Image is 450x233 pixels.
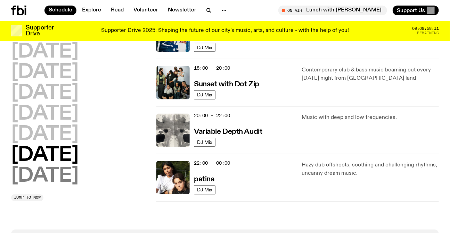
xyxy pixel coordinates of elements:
[129,6,162,15] a: Volunteer
[278,6,387,15] button: On AirLunch with [PERSON_NAME]
[412,27,439,31] span: 09:09:58:11
[11,167,79,186] button: [DATE]
[197,187,212,192] span: DJ Mix
[11,105,79,124] button: [DATE]
[194,113,230,119] span: 20:00 - 22:00
[393,6,439,15] button: Support Us
[194,175,214,183] a: patina
[11,125,79,145] button: [DATE]
[11,42,79,62] button: [DATE]
[417,31,439,35] span: Remaining
[194,138,215,147] a: DJ Mix
[14,196,41,200] span: Jump to now
[44,6,76,15] a: Schedule
[156,114,190,147] img: A black and white Rorschach
[197,45,212,50] span: DJ Mix
[194,43,215,52] a: DJ Mix
[197,92,212,97] span: DJ Mix
[194,127,262,136] a: Variable Depth Audit
[302,66,439,83] p: Contemporary club & bass music beaming out every [DATE] night from [GEOGRAPHIC_DATA] land
[11,195,43,201] button: Jump to now
[11,63,79,83] button: [DATE]
[26,25,54,37] h3: Supporter Drive
[101,28,349,34] p: Supporter Drive 2025: Shaping the future of our city’s music, arts, and culture - with the help o...
[11,84,79,103] button: [DATE]
[194,80,259,88] a: Sunset with Dot Zip
[197,140,212,145] span: DJ Mix
[194,129,262,136] h3: Variable Depth Audit
[164,6,201,15] a: Newsletter
[302,114,439,122] p: Music with deep and low frequencies.
[107,6,128,15] a: Read
[194,65,230,72] span: 18:00 - 20:00
[11,146,79,165] button: [DATE]
[194,176,214,183] h3: patina
[397,7,425,14] span: Support Us
[78,6,105,15] a: Explore
[194,90,215,100] a: DJ Mix
[194,185,215,195] a: DJ Mix
[194,160,230,167] span: 22:00 - 00:00
[302,161,439,178] p: Hazy dub offshoots, soothing and challenging rhythms, uncanny dream music.
[194,81,259,88] h3: Sunset with Dot Zip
